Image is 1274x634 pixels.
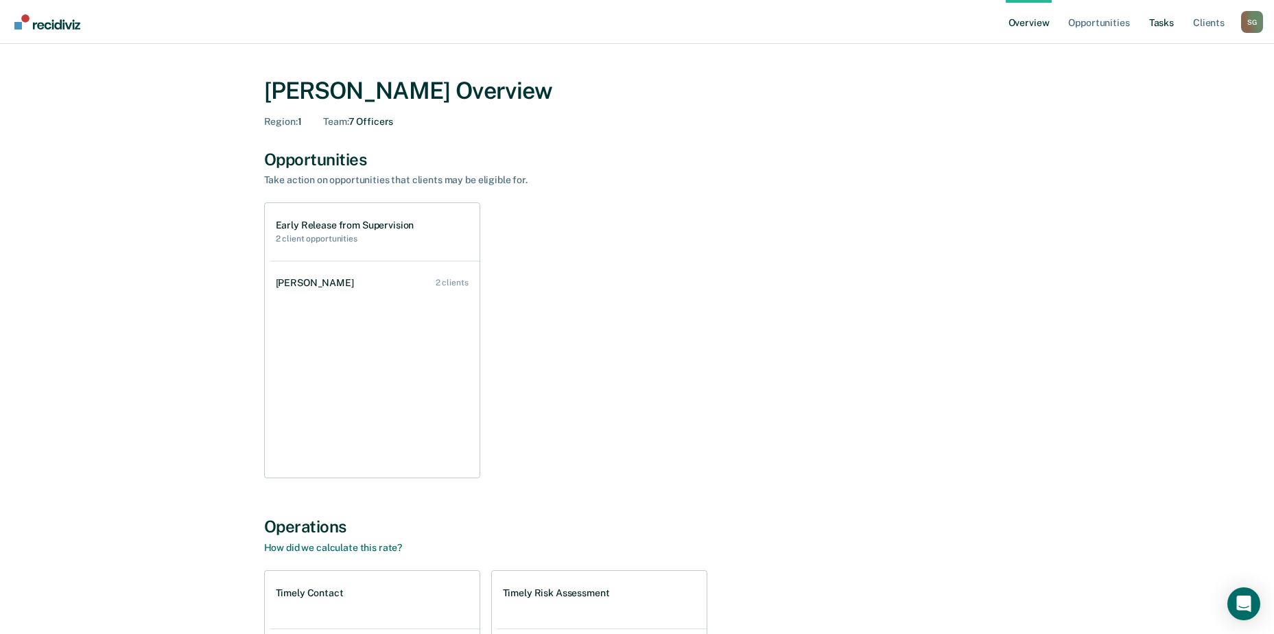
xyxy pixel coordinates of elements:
h1: Timely Risk Assessment [503,587,610,599]
div: Open Intercom Messenger [1227,587,1260,620]
span: Team : [323,116,348,127]
span: Region : [264,116,298,127]
div: Take action on opportunities that clients may be eligible for. [264,174,744,186]
div: Opportunities [264,150,1011,169]
div: Operations [264,517,1011,537]
div: [PERSON_NAME] [276,277,359,289]
h2: 2 client opportunities [276,234,414,244]
img: Recidiviz [14,14,80,30]
button: Profile dropdown button [1241,11,1263,33]
h1: Timely Contact [276,587,344,599]
a: [PERSON_NAME] 2 clients [270,263,480,303]
a: How did we calculate this rate? [264,542,403,553]
div: 2 clients [436,278,469,287]
div: 7 Officers [323,116,393,128]
div: 1 [264,116,302,128]
div: S G [1241,11,1263,33]
div: [PERSON_NAME] Overview [264,77,1011,105]
h1: Early Release from Supervision [276,220,414,231]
